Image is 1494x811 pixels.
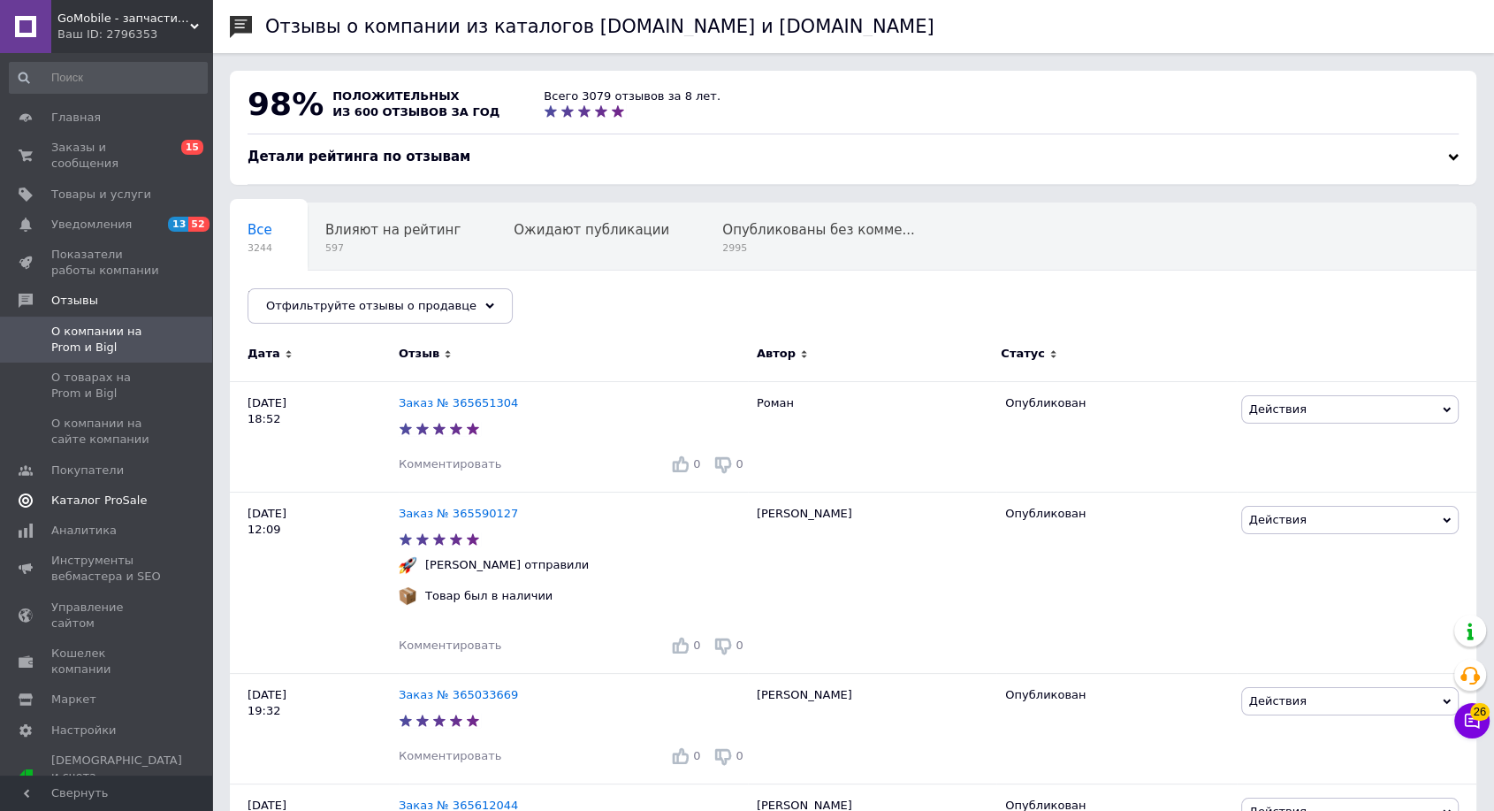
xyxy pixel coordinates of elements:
[51,110,101,126] span: Главная
[399,748,501,764] div: Комментировать
[1470,703,1490,721] span: 26
[51,553,164,585] span: Инструменты вебмастера и SEO
[748,673,996,784] div: [PERSON_NAME]
[265,16,934,37] h1: Отзывы о компании из каталогов [DOMAIN_NAME] и [DOMAIN_NAME]
[1005,506,1227,522] div: Опубликован
[399,507,518,520] a: Заказ № 365590127
[230,492,399,673] div: [DATE] 12:09
[51,523,117,539] span: Аналитика
[1005,395,1227,411] div: Опубликован
[230,673,399,784] div: [DATE] 19:32
[736,639,743,652] span: 0
[51,646,164,677] span: Кошелек компании
[1001,346,1045,362] span: Статус
[1249,513,1307,526] span: Действия
[51,753,182,801] span: [DEMOGRAPHIC_DATA] и счета
[9,62,208,94] input: Поиск
[248,241,272,255] span: 3244
[399,639,501,652] span: Комментировать
[51,723,116,738] span: Настройки
[168,217,188,232] span: 13
[332,105,499,119] span: из 600 отзывов за год
[399,456,501,472] div: Комментировать
[181,140,203,155] span: 15
[736,457,743,471] span: 0
[399,587,416,605] img: :package:
[248,222,272,238] span: Все
[693,457,700,471] span: 0
[51,293,98,309] span: Отзывы
[51,416,164,448] span: О компании на сайте компании
[325,241,461,255] span: 597
[51,140,164,172] span: Заказы и сообщения
[51,493,147,509] span: Каталог ProSale
[693,749,700,762] span: 0
[399,688,518,701] a: Заказ № 365033669
[748,492,996,673] div: [PERSON_NAME]
[736,749,743,762] span: 0
[421,588,557,604] div: Товар был в наличии
[51,692,96,708] span: Маркет
[722,241,914,255] span: 2995
[248,86,324,122] span: 98%
[748,381,996,492] div: Роман
[399,749,501,762] span: Комментировать
[57,27,212,42] div: Ваш ID: 2796353
[1249,694,1307,708] span: Действия
[421,557,593,573] div: [PERSON_NAME] отправили
[399,396,518,409] a: Заказ № 365651304
[544,88,720,104] div: Всего 3079 отзывов за 8 лет.
[693,639,700,652] span: 0
[332,89,459,103] span: положительных
[1454,703,1490,738] button: Чат с покупателем26
[399,346,439,362] span: Отзыв
[1005,687,1227,703] div: Опубликован
[230,381,399,492] div: [DATE] 18:52
[51,247,164,279] span: Показатели работы компании
[248,346,280,362] span: Дата
[248,148,1459,166] div: Детали рейтинга по отзывам
[757,346,796,362] span: Автор
[51,324,164,356] span: О компании на Prom и Bigl
[1249,402,1307,416] span: Действия
[188,217,209,232] span: 52
[705,203,949,271] div: Опубликованы без комментария
[248,149,470,164] span: Детали рейтинга по отзывам
[399,556,416,574] img: :rocket:
[51,217,132,233] span: Уведомления
[514,222,669,238] span: Ожидают публикации
[51,187,151,203] span: Товары и услуги
[57,11,190,27] span: GoMobile - запчасти для мобильных телефонов и планшетов.
[722,222,914,238] span: Опубликованы без комме...
[399,457,501,471] span: Комментировать
[399,638,501,654] div: Комментировать
[51,600,164,631] span: Управление сайтом
[51,463,124,478] span: Покупатели
[248,289,332,305] span: Негативные
[51,370,164,402] span: О товарах на Prom и Bigl
[266,299,476,312] span: Отфильтруйте отзывы о продавце
[325,222,461,238] span: Влияют на рейтинг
